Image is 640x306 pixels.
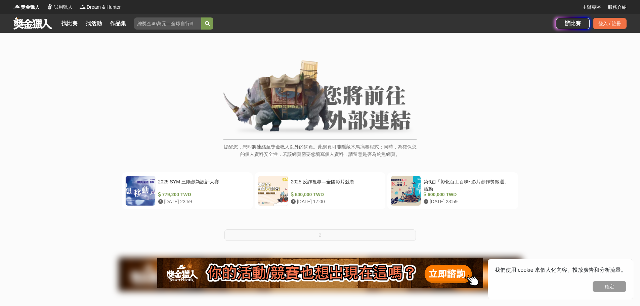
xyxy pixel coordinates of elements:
[424,191,512,198] div: 600,000 TWD
[424,178,512,191] div: 第6屆「彰化百工百味~影片創作獎徵選」活動
[158,178,247,191] div: 2025 SYM 三陽創新設計大賽
[21,4,40,11] span: 獎金獵人
[255,172,385,209] a: 2025 反詐視界—全國影片競賽 640,000 TWD [DATE] 17:00
[122,172,253,209] a: 2025 SYM 三陽創新設計大賽 779,200 TWD [DATE] 23:59
[291,178,379,191] div: 2025 反詐視界—全國影片競賽
[13,4,40,11] a: Logo獎金獵人
[593,18,627,29] div: 登入 / 註冊
[79,4,121,11] a: LogoDream & Hunter
[608,4,627,11] a: 服務介紹
[46,4,73,11] a: Logo試用獵人
[223,143,417,165] p: 提醒您，您即將連結至獎金獵人以外的網頁。此網頁可能隱藏木馬病毒程式；同時，為確保您的個人資料安全性，若該網頁需要您填寫個人資料，請留意是否為釣魚網頁。
[424,198,512,205] div: [DATE] 23:59
[582,4,601,11] a: 主辦專區
[87,4,121,11] span: Dream & Hunter
[158,191,247,198] div: 779,200 TWD
[223,60,417,136] img: External Link Banner
[224,229,416,241] button: 2
[59,19,80,28] a: 找比賽
[495,267,626,273] span: 我們使用 cookie 來個人化內容、投放廣告和分析流量。
[46,3,53,10] img: Logo
[556,18,590,29] a: 辦比賽
[134,17,201,30] input: 總獎金40萬元—全球自行車設計比賽
[157,258,483,288] img: 905fc34d-8193-4fb2-a793-270a69788fd0.png
[593,281,626,292] button: 確定
[107,19,129,28] a: 作品集
[79,3,86,10] img: Logo
[291,198,379,205] div: [DATE] 17:00
[54,4,73,11] span: 試用獵人
[158,198,247,205] div: [DATE] 23:59
[387,172,518,209] a: 第6屆「彰化百工百味~影片創作獎徵選」活動 600,000 TWD [DATE] 23:59
[291,191,379,198] div: 640,000 TWD
[13,3,20,10] img: Logo
[83,19,104,28] a: 找活動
